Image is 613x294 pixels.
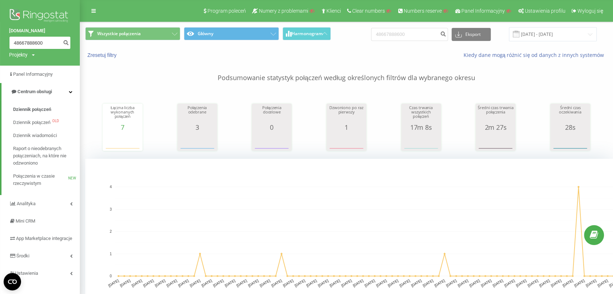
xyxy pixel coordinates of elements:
text: [DATE] [143,278,155,287]
span: Clear numbers [352,8,385,14]
span: Połączenia w czasie rzeczywistym [13,173,68,187]
button: Wszystkie połączenia [85,27,180,40]
div: 3 [179,124,215,131]
div: Połączenia odebrane [179,105,215,124]
div: A chart. [254,131,290,153]
span: Panel Informacyjny [13,71,53,77]
text: [DATE] [282,278,294,287]
text: [DATE] [224,278,236,287]
span: Harmonogram [292,31,322,36]
text: [DATE] [154,278,166,287]
text: [DATE] [364,278,376,287]
svg: A chart. [179,131,215,153]
div: Średni czas trwania połączenia [477,105,514,124]
span: Program poleceń [207,8,246,14]
button: Zresetuj filtry [85,52,120,58]
span: Dziennik połączeń [13,106,51,113]
span: Panel Informacyjny [461,8,505,14]
svg: A chart. [477,131,514,153]
text: [DATE] [236,278,248,287]
text: [DATE] [317,278,329,287]
span: Ustawienia [15,270,38,276]
div: A chart. [403,131,439,153]
text: [DATE] [259,278,271,287]
svg: A chart. [104,131,141,153]
text: [DATE] [585,278,597,287]
text: [DATE] [550,278,562,287]
text: [DATE] [527,278,539,287]
text: 1 [110,252,112,256]
a: Dziennik wiadomości [13,129,80,142]
text: [DATE] [352,278,364,287]
a: [DOMAIN_NAME] [9,27,71,34]
text: [DATE] [177,278,189,287]
span: Klienci [326,8,341,14]
a: Kiedy dane mogą różnić się od danych z innych systemów [463,51,608,58]
text: [DATE] [503,278,515,287]
div: 28s [552,124,588,131]
text: [DATE] [271,278,283,287]
svg: A chart. [328,131,365,153]
div: 17m 8s [403,124,439,131]
a: Centrum obsługi [1,83,80,100]
span: Analityka [17,201,36,206]
svg: A chart. [552,131,588,153]
span: Wyloguj się [577,8,603,14]
a: Dziennik połączeń [13,103,80,116]
span: Numbers reserve [404,8,442,14]
text: [DATE] [387,278,399,287]
text: [DATE] [515,278,527,287]
input: Wyszukiwanie według numeru [371,28,448,41]
text: [DATE] [538,278,550,287]
button: Harmonogram [283,27,331,40]
text: [DATE] [166,278,178,287]
img: Ringostat logo [9,7,71,25]
text: 3 [110,207,112,211]
button: Eksport [452,28,491,41]
text: [DATE] [189,278,201,287]
text: [DATE] [341,278,353,287]
text: [DATE] [108,278,120,287]
span: Ustawienia profilu [525,8,565,14]
text: [DATE] [410,278,422,287]
button: Open CMP widget [4,273,21,290]
text: [DATE] [294,278,306,287]
span: Centrum obsługi [17,89,52,94]
text: [DATE] [399,278,411,287]
p: Podsumowanie statystyk połączeń według określonych filtrów dla wybranego okresu [85,59,608,83]
div: 7 [104,124,141,131]
div: Średni czas oczekiwania [552,105,588,124]
span: Numery z problemami [259,8,308,14]
span: Wszystkie połączenia [97,31,141,37]
span: Mini CRM [16,218,35,224]
text: [DATE] [247,278,259,287]
text: [DATE] [445,278,457,287]
a: Połączenia w czasie rzeczywistymNEW [13,170,80,190]
button: Główny [184,27,279,40]
text: [DATE] [375,278,387,287]
text: [DATE] [457,278,469,287]
text: [DATE] [422,278,434,287]
span: Raport o nieodebranych połączeniach, na które nie odzwoniono [13,145,76,167]
text: [DATE] [469,278,481,287]
text: [DATE] [329,278,341,287]
text: [DATE] [305,278,317,287]
text: [DATE] [131,278,143,287]
text: [DATE] [119,278,131,287]
text: 0 [110,274,112,278]
div: Projekty [9,51,28,58]
text: [DATE] [492,278,504,287]
text: [DATE] [480,278,492,287]
div: 0 [254,124,290,131]
text: [DATE] [573,278,585,287]
div: Dzwoniono po raz pierwszy [328,105,365,124]
span: Dziennik wiadomości [13,132,57,139]
span: Środki [16,253,29,258]
div: 2m 27s [477,124,514,131]
div: Połączenia docelowe [254,105,290,124]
